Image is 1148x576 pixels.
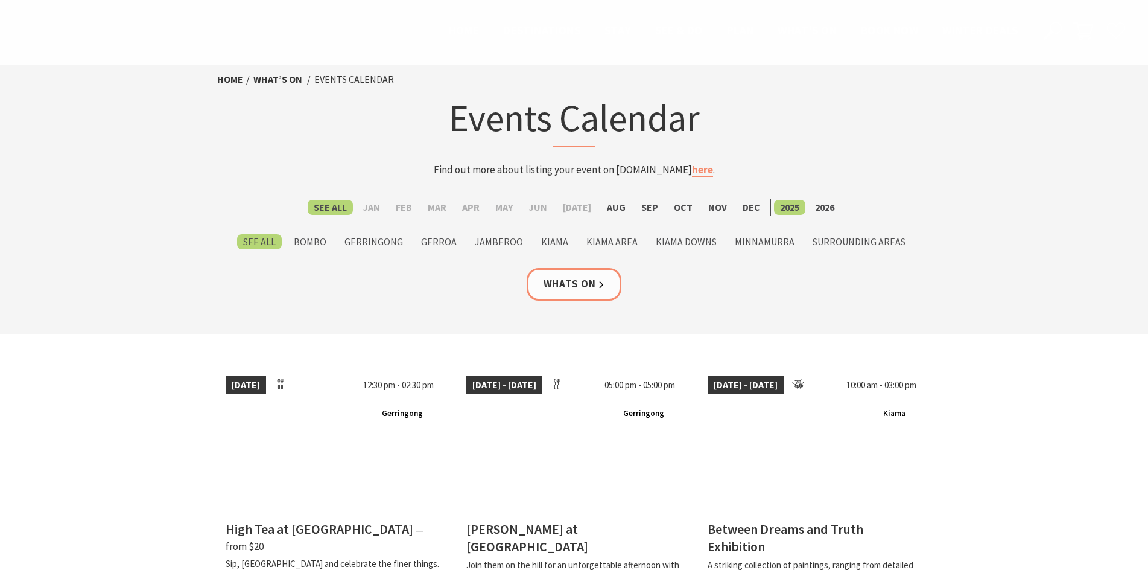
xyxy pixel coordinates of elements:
[668,200,699,215] label: Oct
[861,23,918,37] span: Book now
[503,23,580,37] span: Destinations
[618,406,669,421] span: Gerringong
[601,200,632,215] label: Aug
[237,234,282,249] label: See All
[422,200,452,215] label: Mar
[522,200,553,215] label: Jun
[288,234,332,249] label: Bombo
[807,234,912,249] label: Surrounding Areas
[308,200,353,215] label: See All
[778,23,837,37] span: What’s On
[774,200,805,215] label: 2025
[809,200,840,215] label: 2026
[878,406,910,421] span: Kiama
[489,200,519,215] label: May
[535,234,574,249] label: Kiama
[449,23,480,37] span: Home
[635,200,664,215] label: Sep
[338,162,811,178] p: Find out more about listing your event on [DOMAIN_NAME] .
[598,376,681,395] span: 05:00 pm - 05:00 pm
[840,376,922,395] span: 10:00 am - 03:00 pm
[466,520,588,555] h4: [PERSON_NAME] at [GEOGRAPHIC_DATA]
[942,23,1018,37] span: Winter Deals
[456,200,486,215] label: Apr
[580,234,644,249] label: Kiama Area
[217,73,243,86] a: Home
[692,163,713,177] a: here
[390,200,418,215] label: Feb
[226,520,413,537] h4: High Tea at [GEOGRAPHIC_DATA]
[737,200,766,215] label: Dec
[702,200,733,215] label: Nov
[655,23,703,37] span: See & Do
[466,376,542,395] span: [DATE] - [DATE]
[650,234,723,249] label: Kiama Downs
[357,200,386,215] label: Jan
[253,73,302,86] a: What’s On
[338,94,811,147] h1: Events Calendar
[357,376,440,395] span: 12:30 pm - 02:30 pm
[338,234,409,249] label: Gerringong
[557,200,597,215] label: [DATE]
[527,268,622,300] a: Whats On
[377,406,428,421] span: Gerringong
[469,234,529,249] label: Jamberoo
[604,23,631,37] span: Stay
[314,72,394,88] li: Events Calendar
[708,376,784,395] span: [DATE] - [DATE]
[727,23,754,37] span: Plan
[729,234,801,249] label: Minnamurra
[437,21,1030,41] nav: Main Menu
[415,234,463,249] label: Gerroa
[708,520,863,555] h4: Between Dreams and Truth Exhibition
[226,376,266,395] span: [DATE]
